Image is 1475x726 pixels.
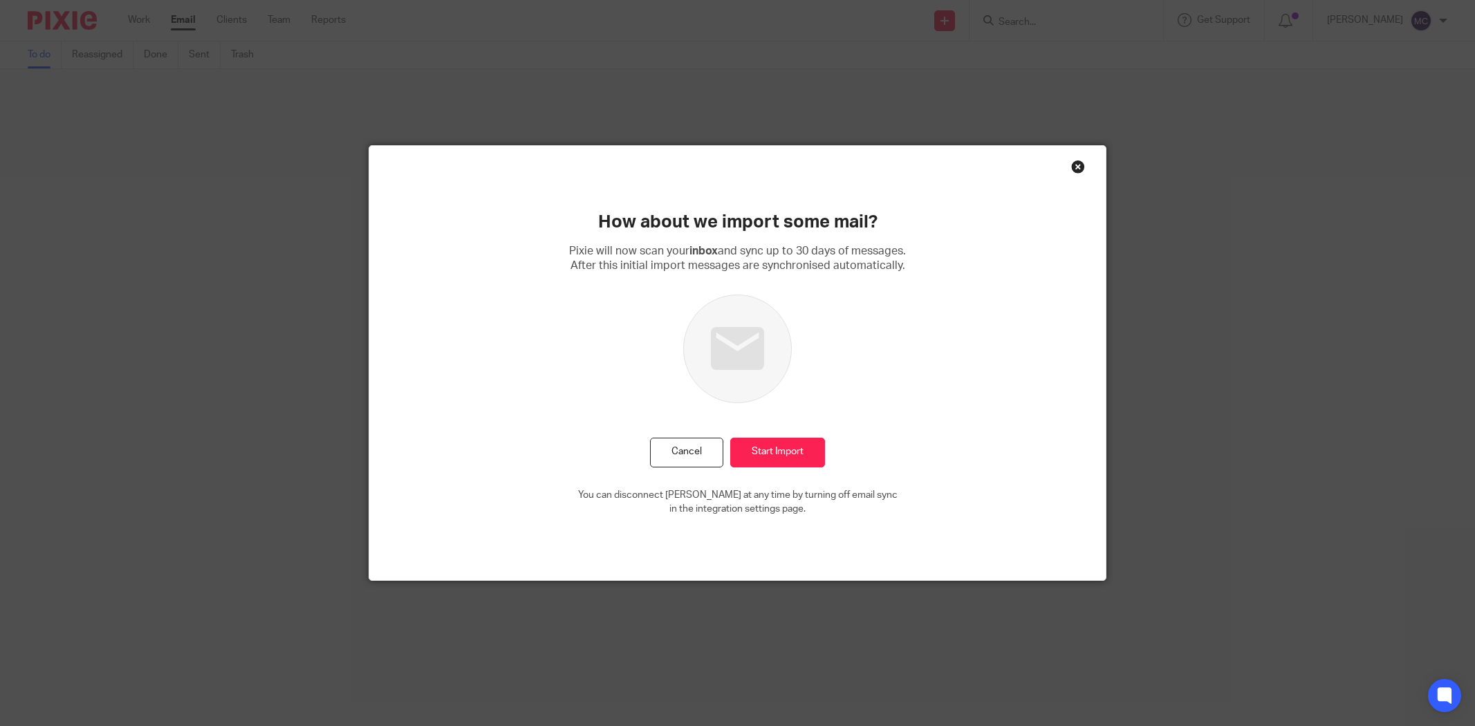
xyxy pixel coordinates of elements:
div: Close this dialog window [1071,160,1085,174]
p: Pixie will now scan your and sync up to 30 days of messages. After this initial import messages a... [569,244,906,274]
button: Cancel [650,438,723,467]
b: inbox [689,245,718,257]
input: Start Import [730,438,825,467]
h2: How about we import some mail? [598,210,878,234]
p: You can disconnect [PERSON_NAME] at any time by turning off email sync in the integration setting... [578,488,898,516]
